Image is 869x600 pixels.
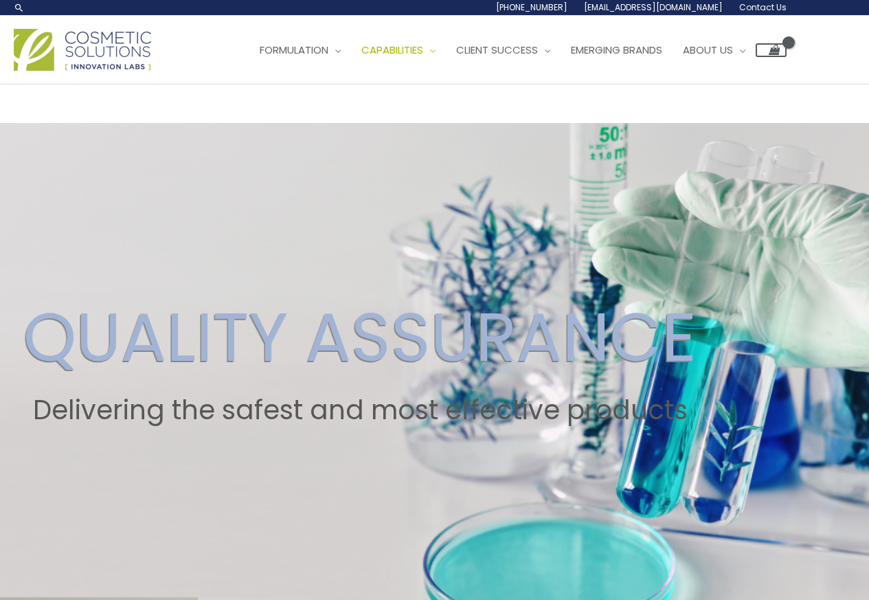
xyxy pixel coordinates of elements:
[23,297,697,378] h2: QUALITY ASSURANCE
[571,43,662,57] span: Emerging Brands
[14,29,151,71] img: Cosmetic Solutions Logo
[584,1,723,13] span: [EMAIL_ADDRESS][DOMAIN_NAME]
[249,30,351,71] a: Formulation
[260,43,328,57] span: Formulation
[351,30,446,71] a: Capabilities
[739,1,787,13] span: Contact Us
[446,30,561,71] a: Client Success
[361,43,423,57] span: Capabilities
[23,395,697,426] h2: Delivering the safest and most effective products
[496,1,567,13] span: [PHONE_NUMBER]
[14,2,25,13] a: Search icon link
[456,43,538,57] span: Client Success
[756,43,787,57] a: View Shopping Cart, empty
[561,30,673,71] a: Emerging Brands
[239,30,787,71] nav: Site Navigation
[673,30,756,71] a: About Us
[683,43,733,57] span: About Us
